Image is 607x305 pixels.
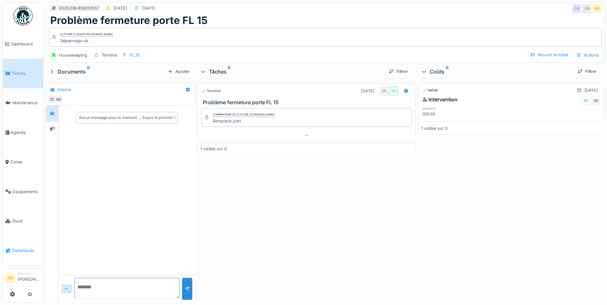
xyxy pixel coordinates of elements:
[5,271,41,286] a: SD Manager[PERSON_NAME]
[12,218,41,224] span: Stock
[572,4,581,13] div: CR
[593,4,602,13] div: ND
[200,146,227,152] div: 1 visible sur 0
[422,88,438,93] div: Validé
[421,125,448,131] div: 1 visible sur 0
[11,129,41,136] span: Agenda
[3,59,43,88] a: Tickets
[575,67,599,76] div: Filtrer
[11,41,41,47] span: Dashboard
[102,52,117,58] div: Terminé
[54,95,63,104] div: ND
[13,6,33,26] img: Badge_color-CXgf-gQk.svg
[49,68,165,75] div: Documents
[573,51,602,60] div: Actions
[12,247,41,254] span: Statistiques
[165,67,192,76] div: Ajouter
[3,236,43,265] a: Statistiques
[3,29,43,59] a: Dashboard
[3,147,43,177] a: Zones
[584,87,598,93] div: [DATE]
[60,38,113,44] div: Dépannage ok
[200,68,384,75] div: Tâches
[12,189,41,195] span: Équipements
[361,88,375,94] div: [DATE]
[142,5,156,11] div: [DATE]
[113,5,127,11] div: [DATE]
[48,95,57,104] div: SD
[422,106,480,111] h6: quantité
[422,96,458,103] div: Intervention
[58,87,71,93] div: Interne
[582,4,591,13] div: CR
[213,113,275,117] div: Commentaire de clôture de [PERSON_NAME]
[18,271,41,285] li: [PERSON_NAME]
[379,87,388,96] div: SD
[10,159,41,165] span: Zones
[12,70,41,76] span: Tickets
[79,115,175,121] div: Aucun message pour le moment … Soyez le premier !
[591,96,600,105] div: SD
[386,67,411,76] div: Filtrer
[3,88,43,118] a: Maintenance
[59,5,99,11] div: 2025/08/408/00551
[50,14,208,27] h1: Problème fermeture porte FL 15
[389,87,398,96] div: SD
[202,88,221,94] div: Terminé
[130,52,140,58] div: FL.15
[3,177,43,206] a: Équipements
[3,118,43,147] a: Agenda
[528,51,571,59] div: Rouvrir le ticket
[581,96,590,105] div: SD
[446,68,449,75] sup: 0
[18,271,41,276] div: Manager
[12,100,41,106] span: Maintenance
[3,206,43,236] a: Stock
[422,111,480,117] div: 00h30
[228,68,231,75] sup: 0
[213,118,275,124] div: Remplacé joint
[5,273,15,283] li: SD
[87,68,90,75] sup: 0
[59,52,87,58] div: Housekeeping
[203,99,413,106] h3: Problème fermeture porte FL 15
[421,68,572,75] div: Coûts
[60,32,113,37] div: Clôturé le [DATE] par [PERSON_NAME]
